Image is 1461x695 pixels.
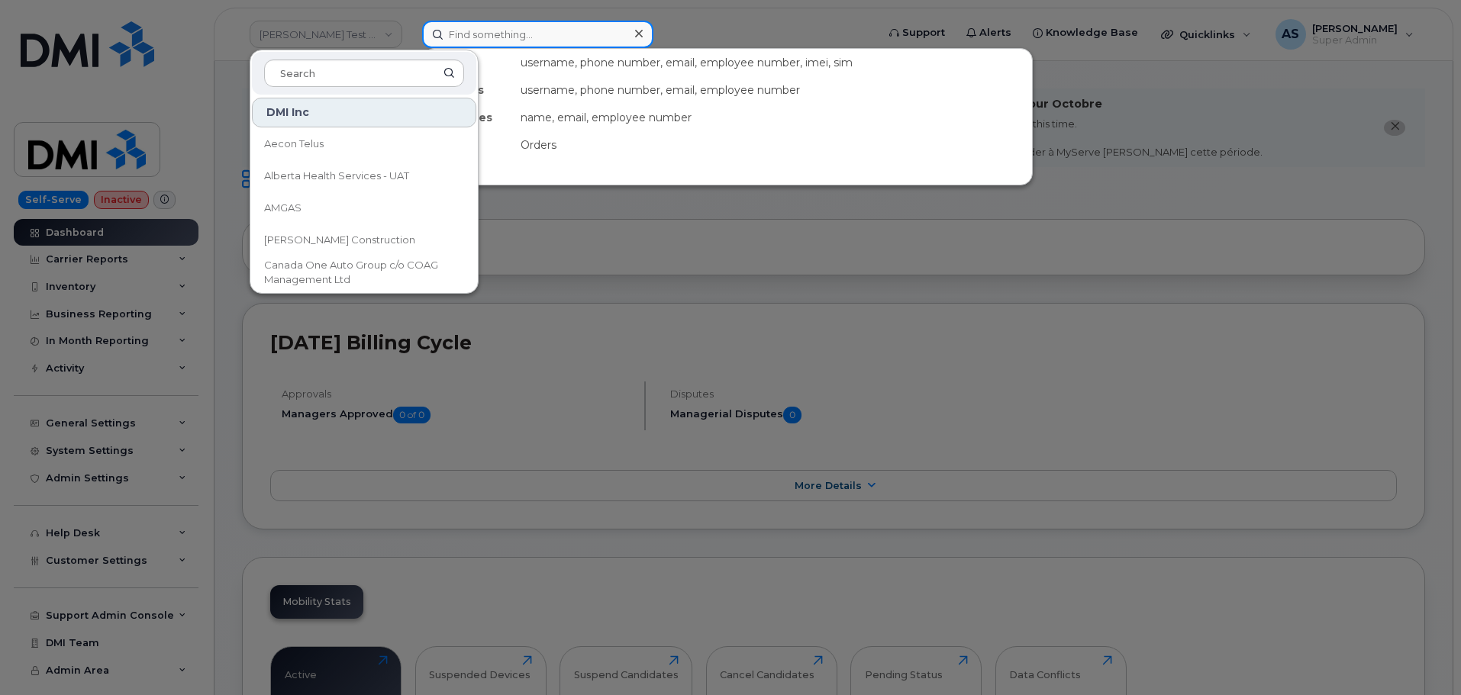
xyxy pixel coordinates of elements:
div: username, phone number, email, employee number, imei, sim [514,49,1032,76]
a: [PERSON_NAME] Construction [252,225,476,256]
div: username, phone number, email, employee number [514,76,1032,104]
span: Aecon Telus [264,137,324,152]
div: Devices [423,49,514,76]
div: DMI Inc [252,98,476,127]
span: [PERSON_NAME] Construction [264,233,415,248]
a: Alberta Health Services - UAT [252,161,476,191]
span: AMGAS [264,201,302,216]
div: Orders [514,131,1032,159]
a: Aecon Telus [252,129,476,159]
span: Canada One Auto Group c/o COAG Management Ltd [264,258,440,288]
input: Search [264,60,464,87]
div: name, email, employee number [514,104,1032,131]
a: Canada One Auto Group c/o COAG Management Ltd [252,257,476,288]
a: AMGAS [252,193,476,224]
span: Alberta Health Services - UAT [264,169,409,184]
